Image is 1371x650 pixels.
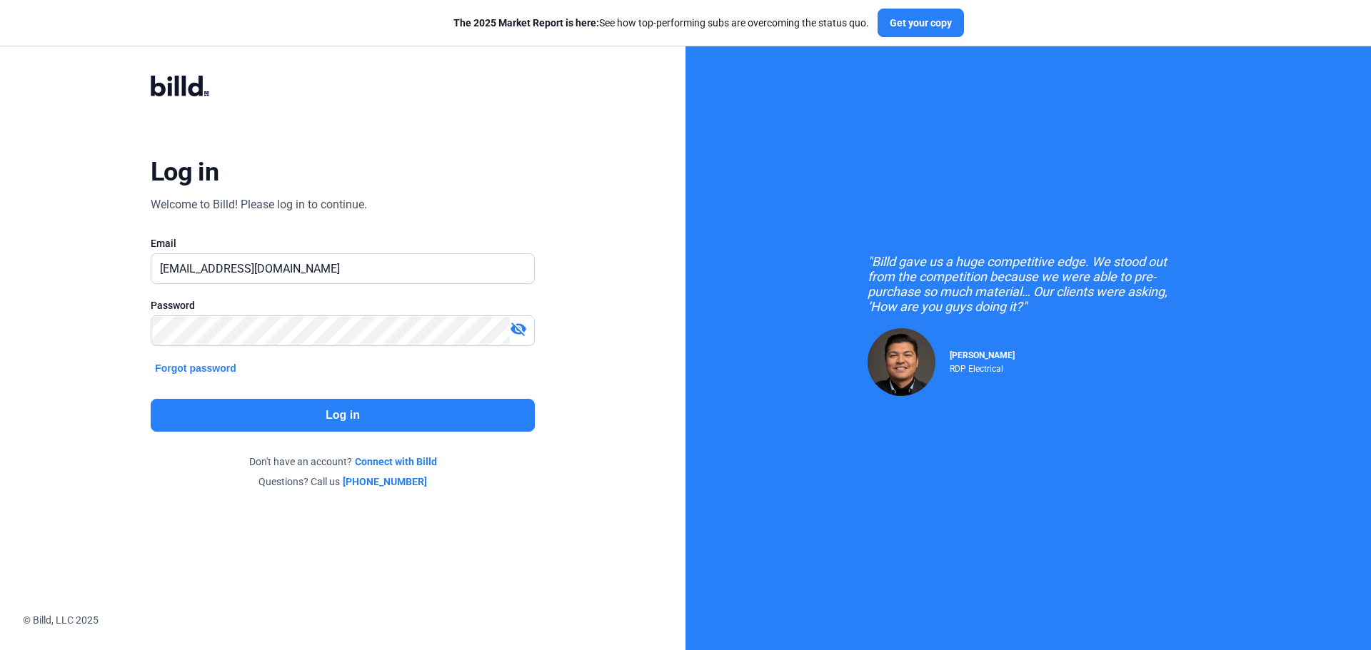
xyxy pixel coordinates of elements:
[151,196,367,213] div: Welcome to Billd! Please log in to continue.
[868,254,1189,314] div: "Billd gave us a huge competitive edge. We stood out from the competition because we were able to...
[868,328,935,396] img: Raul Pacheco
[453,16,869,30] div: See how top-performing subs are overcoming the status quo.
[151,298,535,313] div: Password
[950,350,1015,360] span: [PERSON_NAME]
[510,320,527,337] mat-icon: visibility_off
[151,455,535,469] div: Don't have an account?
[151,399,535,432] button: Log in
[878,9,964,37] button: Get your copy
[355,455,437,469] a: Connect with Billd
[453,17,599,29] span: The 2025 Market Report is here:
[151,236,535,250] div: Email
[151,474,535,489] div: Questions? Call us
[950,360,1015,374] div: RDP Electrical
[151,156,219,188] div: Log in
[151,360,241,376] button: Forgot password
[343,474,427,489] a: [PHONE_NUMBER]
